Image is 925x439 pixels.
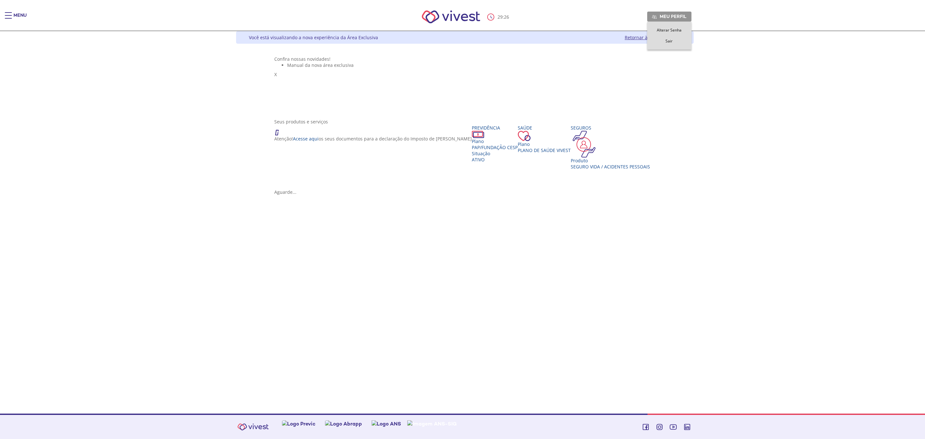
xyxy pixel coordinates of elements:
img: Vivest [234,420,272,434]
img: ico_atencao.png [274,125,285,136]
div: Plano [472,138,518,144]
span: 26 [504,14,509,20]
img: ico_coracao.png [518,131,531,141]
div: Você está visualizando a nova experiência da Área Exclusiva [249,34,378,40]
div: Situação [472,150,518,157]
a: Saúde PlanoPlano de Saúde VIVEST [518,125,571,153]
div: : [487,13,510,21]
a: Meu perfil [647,12,692,21]
a: Seguros Produto Seguro Vida / Acidentes Pessoais [571,125,650,170]
div: Previdência [472,125,518,131]
div: Seus produtos e serviços [274,119,656,125]
span: Meu perfil [660,13,686,19]
div: Produto [571,157,650,164]
section: <span lang="pt-BR" dir="ltr">Visualizador do Conteúdo da Web</span> 1 [274,56,656,112]
span: Manual da nova área exclusiva [287,62,354,68]
img: Imagem ANS-SIG [407,420,457,427]
span: Sair [665,38,673,44]
span: PAP/Fundação CESP [472,144,518,150]
div: Aguarde... [274,189,656,195]
div: Vivest [231,31,694,414]
span: Ativo [472,157,485,163]
span: Plano de Saúde VIVEST [518,147,571,153]
div: Saúde [518,125,571,131]
div: Seguro Vida / Acidentes Pessoais [571,164,650,170]
div: Seguros [571,125,650,131]
img: Logo Previc [282,420,315,427]
div: Confira nossas novidades! [274,56,656,62]
img: Vivest [415,3,488,31]
img: Logo ANS [372,420,401,427]
a: Previdência PlanoPAP/Fundação CESP SituaçãoAtivo [472,125,518,163]
p: Atenção! os seus documentos para a declaração do Imposto de [PERSON_NAME] [274,136,472,142]
span: X [274,71,277,77]
img: Logo Abrapp [325,420,362,427]
section: <span lang="en" dir="ltr">ProdutosCard</span> [274,119,656,195]
a: Sair [647,38,691,44]
div: Plano [518,141,571,147]
section: <span lang="en" dir="ltr">IFrameProdutos</span> [274,202,656,318]
img: Meu perfil [652,14,657,19]
span: 29 [498,14,503,20]
a: Acesse aqui [293,136,319,142]
img: ico_seguros.png [571,131,597,157]
a: Retornar à versão clássica [625,34,681,40]
img: ico_dinheiro.png [472,131,484,138]
a: Alterar Senha [647,27,691,33]
iframe: Iframe [274,202,656,317]
div: Menu [13,12,27,25]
